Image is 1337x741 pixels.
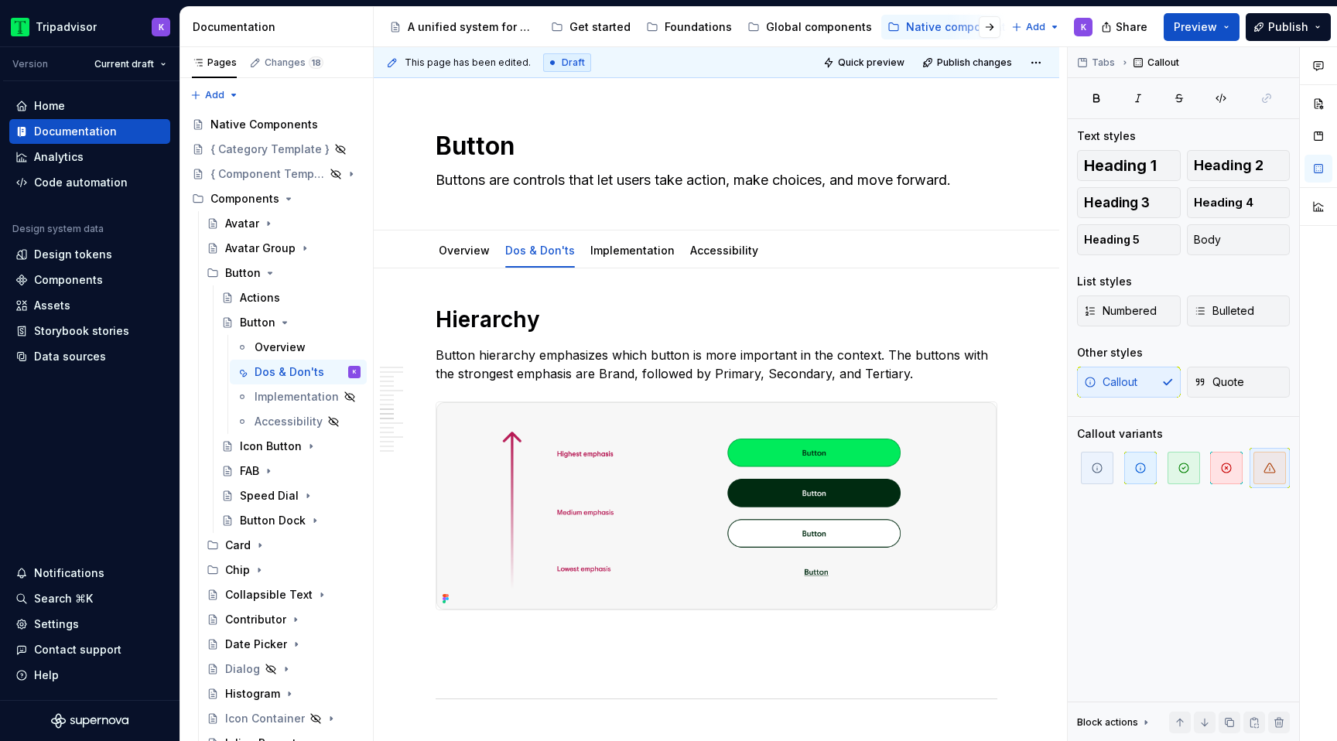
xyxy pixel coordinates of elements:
[9,170,170,195] a: Code automation
[590,244,675,257] a: Implementation
[569,19,631,35] div: Get started
[9,319,170,343] a: Storybook stories
[1194,232,1221,248] span: Body
[34,349,106,364] div: Data sources
[1084,195,1150,210] span: Heading 3
[1194,195,1253,210] span: Heading 4
[12,58,48,70] div: Version
[186,112,367,137] a: Native Components
[225,216,259,231] div: Avatar
[34,98,65,114] div: Home
[1077,716,1138,729] div: Block actions
[1187,187,1291,218] button: Heading 4
[215,310,367,335] a: Button
[186,84,244,106] button: Add
[34,323,129,339] div: Storybook stories
[9,145,170,169] a: Analytics
[240,290,280,306] div: Actions
[1084,303,1157,319] span: Numbered
[225,587,313,603] div: Collapsible Text
[640,15,738,39] a: Foundations
[505,244,575,257] a: Dos & Don'ts
[309,56,323,69] span: 18
[1084,232,1140,248] span: Heading 5
[918,52,1019,73] button: Publish changes
[1026,21,1045,33] span: Add
[3,10,176,43] button: TripadvisorK
[9,663,170,688] button: Help
[9,612,170,637] a: Settings
[766,19,872,35] div: Global components
[1268,19,1308,35] span: Publish
[34,272,103,288] div: Components
[405,56,531,69] span: This page has been edited.
[200,657,367,681] a: Dialog
[225,241,296,256] div: Avatar Group
[34,149,84,165] div: Analytics
[1187,295,1291,326] button: Bulleted
[210,117,318,132] div: Native Components
[1187,224,1291,255] button: Body
[210,166,325,182] div: { Component Template }
[210,191,279,207] div: Components
[215,285,367,310] a: Actions
[545,15,637,39] a: Get started
[1077,712,1152,733] div: Block actions
[215,459,367,483] a: FAB
[436,306,997,333] h1: Hierarchy
[159,21,164,33] div: K
[499,234,581,266] div: Dos & Don'ts
[9,242,170,267] a: Design tokens
[210,142,330,157] div: { Category Template }
[255,389,339,405] div: Implementation
[34,565,104,581] div: Notifications
[193,19,367,35] div: Documentation
[433,128,994,165] textarea: Button
[1077,150,1181,181] button: Heading 1
[1077,274,1132,289] div: List styles
[1093,13,1157,41] button: Share
[255,340,306,355] div: Overview
[353,364,357,380] div: K
[436,346,997,383] p: Button hierarchy emphasizes which button is more important in the context. The buttons with the s...
[225,711,305,726] div: Icon Container
[240,488,299,504] div: Speed Dial
[240,315,275,330] div: Button
[230,335,367,360] a: Overview
[1116,19,1147,35] span: Share
[1187,150,1291,181] button: Heading 2
[9,293,170,318] a: Assets
[225,661,260,677] div: Dialog
[186,137,367,162] a: { Category Template }
[230,360,367,384] a: Dos & Don'tsK
[1077,345,1143,360] div: Other styles
[94,58,154,70] span: Current draft
[690,244,758,257] a: Accessibility
[1174,19,1217,35] span: Preview
[1077,426,1163,442] div: Callout variants
[225,265,261,281] div: Button
[51,713,128,729] svg: Supernova Logo
[9,344,170,369] a: Data sources
[1077,128,1136,144] div: Text styles
[9,637,170,662] button: Contact support
[906,19,1012,35] div: Native components
[215,434,367,459] a: Icon Button
[1084,158,1157,173] span: Heading 1
[200,632,367,657] a: Date Picker
[240,463,259,479] div: FAB
[34,668,59,683] div: Help
[200,261,367,285] div: Button
[255,414,323,429] div: Accessibility
[12,223,104,235] div: Design system data
[665,19,732,35] div: Foundations
[200,236,367,261] a: Avatar Group
[200,607,367,632] a: Contributor
[741,15,878,39] a: Global components
[584,234,681,266] div: Implementation
[1081,21,1086,33] div: K
[205,89,224,101] span: Add
[200,533,367,558] div: Card
[186,162,367,186] a: { Component Template }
